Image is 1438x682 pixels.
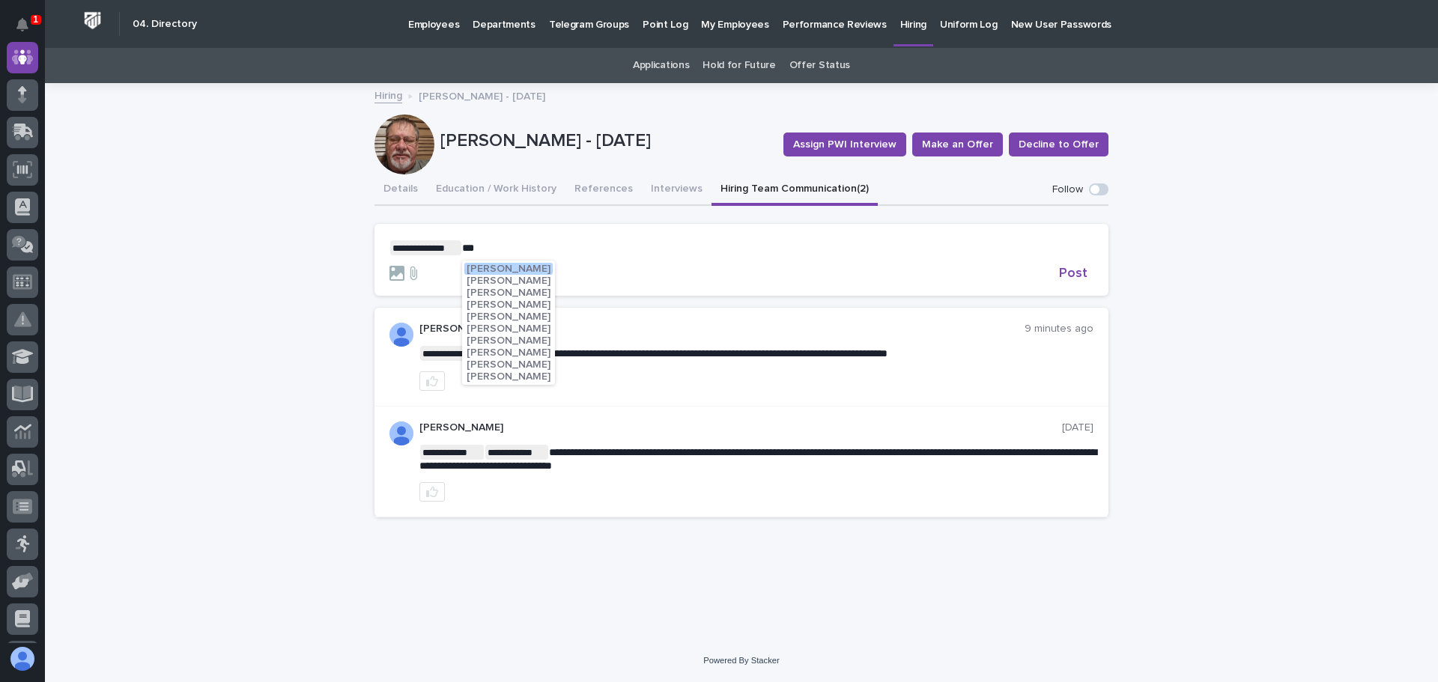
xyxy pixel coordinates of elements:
span: Make an Offer [922,137,993,152]
span: [PERSON_NAME] [467,287,550,298]
img: AOh14GiWKAYVPIbfHyIkyvX2hiPF8_WCcz-HU3nlZscn=s96-c [389,323,413,347]
span: Decline to Offer [1019,137,1099,152]
button: like this post [419,371,445,391]
p: 1 [33,14,38,25]
a: Powered By Stacker [703,656,779,665]
button: like this post [419,482,445,502]
span: [PERSON_NAME] [467,275,550,286]
p: [DATE] [1062,421,1093,434]
p: Follow [1052,183,1083,196]
a: Applications [633,48,689,83]
button: Post [1053,267,1093,280]
button: [PERSON_NAME] [464,275,553,287]
button: Interviews [642,174,712,206]
button: Assign PWI Interview [783,133,906,156]
h2: 04. Directory [133,18,197,31]
p: [PERSON_NAME] [419,421,1062,434]
p: 9 minutes ago [1025,323,1093,335]
button: References [565,174,642,206]
span: [PERSON_NAME] [467,323,550,334]
a: Hold for Future [703,48,775,83]
span: [PERSON_NAME] [467,347,550,358]
p: [PERSON_NAME] [419,323,1025,335]
button: [PERSON_NAME] [464,371,553,383]
span: Post [1059,267,1087,280]
button: Notifications [7,9,38,40]
button: [PERSON_NAME] [464,323,553,335]
button: Make an Offer [912,133,1003,156]
span: [PERSON_NAME] [467,335,550,346]
button: [PERSON_NAME] [464,359,553,371]
button: users-avatar [7,643,38,675]
button: Details [374,174,427,206]
button: Decline to Offer [1009,133,1108,156]
span: [PERSON_NAME] [467,371,550,382]
button: Education / Work History [427,174,565,206]
span: [PERSON_NAME] [467,311,550,322]
button: [PERSON_NAME] [464,335,553,347]
button: [PERSON_NAME] [464,287,553,299]
a: Hiring [374,86,402,103]
span: [PERSON_NAME] [467,264,550,274]
span: [PERSON_NAME] [467,299,550,310]
div: Notifications1 [19,18,38,42]
a: Offer Status [789,48,850,83]
button: [PERSON_NAME] [464,263,553,275]
button: Hiring Team Communication (2) [712,174,878,206]
button: [PERSON_NAME] [464,311,553,323]
button: [PERSON_NAME] [464,347,553,359]
p: [PERSON_NAME] - [DATE] [440,130,771,152]
p: [PERSON_NAME] - [DATE] [419,87,545,103]
img: Workspace Logo [79,7,106,34]
span: [PERSON_NAME] [467,359,550,370]
button: [PERSON_NAME] [464,299,553,311]
img: AOh14GiWKAYVPIbfHyIkyvX2hiPF8_WCcz-HU3nlZscn=s96-c [389,421,413,445]
span: Assign PWI Interview [793,137,897,152]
